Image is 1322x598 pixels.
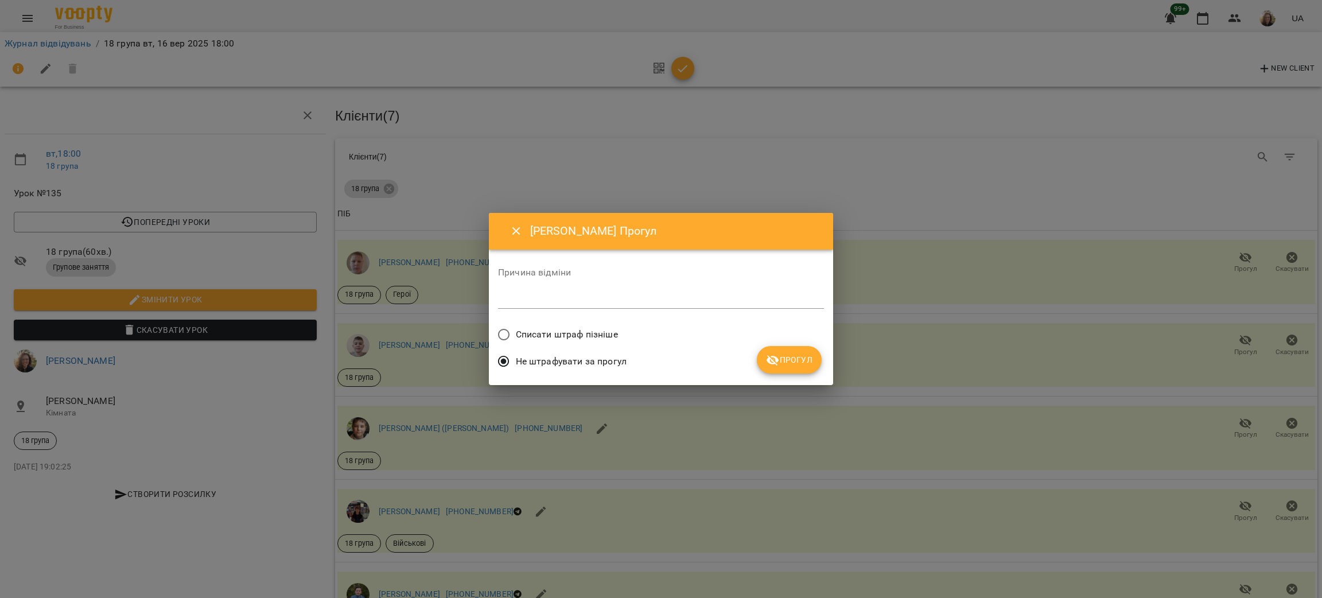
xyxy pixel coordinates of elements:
[766,353,812,367] span: Прогул
[757,346,822,374] button: Прогул
[498,268,824,277] label: Причина відміни
[530,222,819,240] h6: [PERSON_NAME] Прогул
[503,218,530,245] button: Close
[516,328,618,341] span: Списати штраф пізніше
[516,355,627,368] span: Не штрафувати за прогул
